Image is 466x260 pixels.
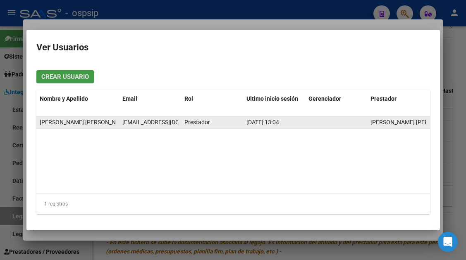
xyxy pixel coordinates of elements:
span: Gerenciador [308,95,341,102]
span: Rol [184,95,193,102]
datatable-header-cell: Gerenciador [305,90,367,108]
span: Ultimo inicio sesión [246,95,298,102]
datatable-header-cell: Prestador [367,90,429,108]
span: [PERSON_NAME] [PERSON_NAME] - [40,119,132,125]
button: Crear Usuario [36,70,94,83]
datatable-header-cell: Ultimo inicio sesión [243,90,305,108]
span: Prestador [184,119,210,125]
div: Open Intercom Messenger [438,232,458,252]
span: [DATE] 13:04 [246,119,279,125]
datatable-header-cell: Email [119,90,181,108]
span: Crear Usuario [41,73,89,81]
datatable-header-cell: Nombre y Apellido [36,90,119,108]
span: Prestador [370,95,397,102]
div: 1 registros [36,194,430,214]
span: Email [122,95,137,102]
datatable-header-cell: Rol [181,90,243,108]
span: [PERSON_NAME] [PERSON_NAME] [370,119,460,125]
span: normatolaba767@gmail.com [122,119,214,125]
h2: Ver Usuarios [36,40,430,55]
span: Nombre y Apellido [40,95,88,102]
